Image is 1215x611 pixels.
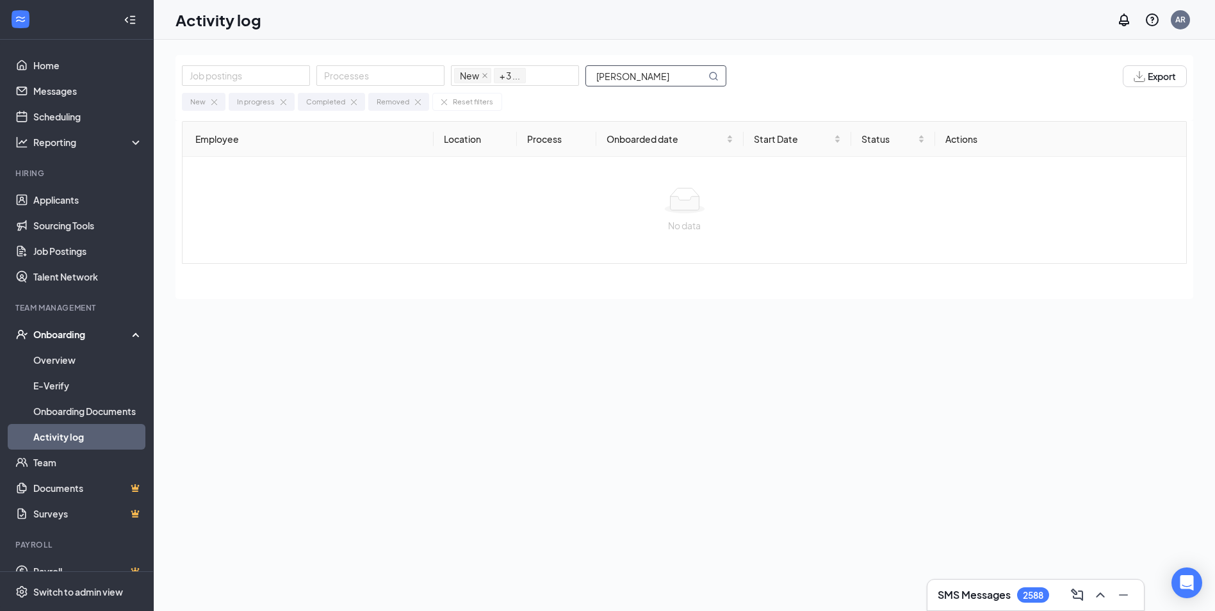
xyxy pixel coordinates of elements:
div: In progress [237,96,275,108]
svg: ChevronUp [1093,587,1108,603]
div: Removed [377,96,409,108]
a: Messages [33,78,143,104]
a: Sourcing Tools [33,213,143,238]
span: + 3 ... [494,68,526,83]
th: Employee [183,122,434,157]
a: Onboarding Documents [33,398,143,424]
button: ComposeMessage [1067,585,1088,605]
a: Talent Network [33,264,143,289]
svg: Notifications [1116,12,1132,28]
a: PayrollCrown [33,558,143,584]
svg: Settings [15,585,28,598]
div: Onboarding [33,328,132,341]
div: No data [193,218,1176,232]
div: Team Management [15,302,140,313]
div: Reporting [33,136,143,149]
a: Job Postings [33,238,143,264]
svg: QuestionInfo [1145,12,1160,28]
button: Export [1123,65,1187,87]
svg: ComposeMessage [1070,587,1085,603]
h3: SMS Messages [938,588,1011,602]
span: New [454,68,491,83]
div: Payroll [15,539,140,550]
div: Completed [306,96,345,108]
button: ChevronUp [1090,585,1111,605]
svg: Minimize [1116,587,1131,603]
div: Hiring [15,168,140,179]
span: Status [861,132,916,146]
svg: Collapse [124,13,136,26]
th: Status [851,122,936,157]
div: New [190,96,206,108]
span: New [460,69,479,83]
div: 2588 [1023,590,1043,601]
a: Overview [33,347,143,373]
a: DocumentsCrown [33,475,143,501]
th: Onboarded date [596,122,744,157]
span: Onboarded date [607,132,724,146]
a: Home [33,53,143,78]
span: Start Date [754,132,831,146]
th: Process [517,122,596,157]
span: + 3 ... [500,69,520,83]
div: AR [1175,14,1186,25]
span: Export [1148,72,1176,81]
span: close [482,72,488,79]
div: Reset filters [453,96,493,108]
div: Open Intercom Messenger [1171,567,1202,598]
svg: UserCheck [15,328,28,341]
div: Switch to admin view [33,585,123,598]
a: Team [33,450,143,475]
th: Actions [935,122,1186,157]
svg: WorkstreamLogo [14,13,27,26]
th: Start Date [744,122,851,157]
button: Minimize [1113,585,1134,605]
svg: MagnifyingGlass [708,71,719,81]
a: Activity log [33,424,143,450]
a: Applicants [33,187,143,213]
a: E-Verify [33,373,143,398]
th: Location [434,122,517,157]
h1: Activity log [175,9,261,31]
a: Scheduling [33,104,143,129]
svg: Analysis [15,136,28,149]
a: SurveysCrown [33,501,143,526]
